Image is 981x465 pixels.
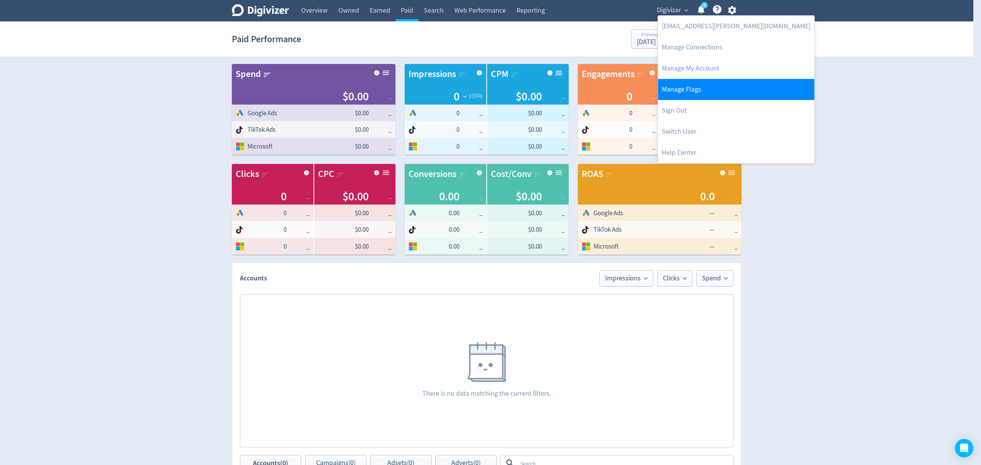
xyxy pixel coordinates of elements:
a: Manage Flags [658,79,814,100]
a: Manage My Account [658,58,814,79]
a: Log out [658,100,814,121]
a: Switch User [658,121,814,142]
a: [EMAIL_ADDRESS][PERSON_NAME][DOMAIN_NAME] [658,16,814,37]
a: Manage Connections [658,37,814,58]
div: Open Intercom Messenger [955,439,973,457]
a: Help Center [658,142,814,163]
